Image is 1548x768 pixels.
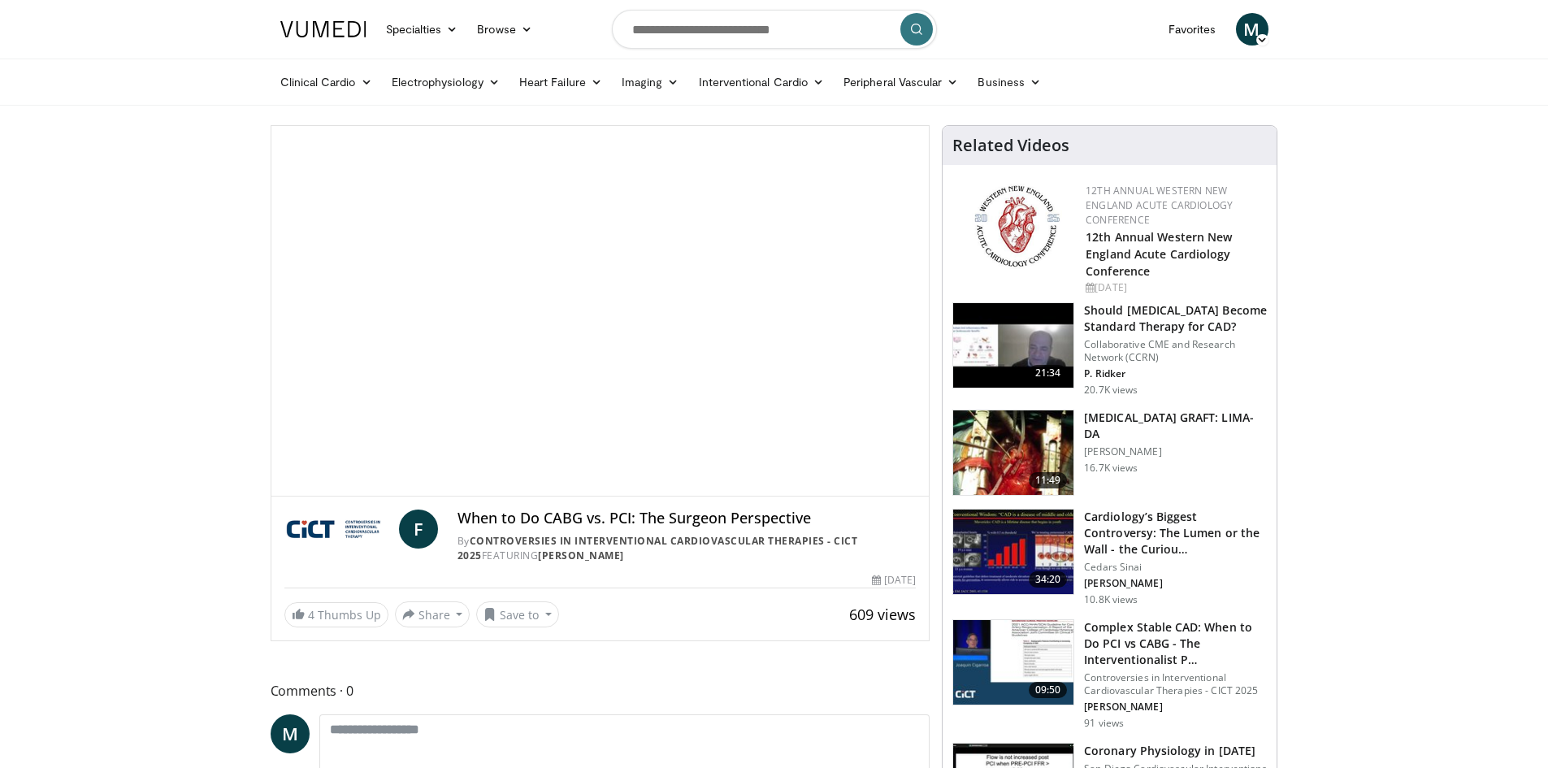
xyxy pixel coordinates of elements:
[1084,619,1267,668] h3: Complex Stable CAD: When to Do PCI vs CABG - The Interventionalist P…
[1086,184,1233,227] a: 12th Annual Western New England Acute Cardiology Conference
[1084,743,1267,759] h3: Coronary Physiology in [DATE]
[952,136,1069,155] h4: Related Videos
[872,573,916,588] div: [DATE]
[457,534,916,563] div: By FEATURING
[538,549,624,562] a: [PERSON_NAME]
[271,126,930,497] video-js: Video Player
[953,303,1073,388] img: eb63832d-2f75-457d-8c1a-bbdc90eb409c.150x105_q85_crop-smart_upscale.jpg
[382,66,509,98] a: Electrophysiology
[689,66,835,98] a: Interventional Cardio
[284,602,388,627] a: 4 Thumbs Up
[1084,509,1267,558] h3: Cardiology’s Biggest Controversy: The Lumen or the Wall - the Curiou…
[972,184,1062,269] img: 0954f259-7907-4053-a817-32a96463ecc8.png.150x105_q85_autocrop_double_scale_upscale_version-0.2.png
[952,410,1267,496] a: 11:49 [MEDICAL_DATA] GRAFT: LIMA-DA [PERSON_NAME] 16.7K views
[509,66,612,98] a: Heart Failure
[284,510,392,549] img: Controversies in Interventional Cardiovascular Therapies - CICT 2025
[952,302,1267,397] a: 21:34 Should [MEDICAL_DATA] Become Standard Therapy for CAD? Collaborative CME and Research Netwo...
[1084,384,1138,397] p: 20.7K views
[395,601,470,627] button: Share
[1029,472,1068,488] span: 11:49
[849,605,916,624] span: 609 views
[952,619,1267,730] a: 09:50 Complex Stable CAD: When to Do PCI vs CABG - The Interventionalist P… Controversies in Inte...
[1084,561,1267,574] p: Cedars Sinai
[457,534,858,562] a: Controversies in Interventional Cardiovascular Therapies - CICT 2025
[952,509,1267,606] a: 34:20 Cardiology’s Biggest Controversy: The Lumen or the Wall - the Curiou… Cedars Sinai [PERSON_...
[834,66,968,98] a: Peripheral Vascular
[1236,13,1268,46] a: M
[1084,367,1267,380] p: P. Ridker
[308,607,314,623] span: 4
[1084,445,1267,458] p: [PERSON_NAME]
[953,410,1073,495] img: feAgcbrvkPN5ynqH4xMDoxOjA4MTsiGN.150x105_q85_crop-smart_upscale.jpg
[968,66,1051,98] a: Business
[1084,338,1267,364] p: Collaborative CME and Research Network (CCRN)
[1084,717,1124,730] p: 91 views
[1084,593,1138,606] p: 10.8K views
[1084,410,1267,442] h3: [MEDICAL_DATA] GRAFT: LIMA-DA
[399,510,438,549] a: F
[467,13,542,46] a: Browse
[612,10,937,49] input: Search topics, interventions
[1086,280,1264,295] div: [DATE]
[953,620,1073,705] img: 82c57d68-c47c-48c9-9839-2413b7dd3155.150x105_q85_crop-smart_upscale.jpg
[1029,682,1068,698] span: 09:50
[1086,229,1232,279] a: 12th Annual Western New England Acute Cardiology Conference
[1029,571,1068,588] span: 34:20
[1084,462,1138,475] p: 16.7K views
[1084,577,1267,590] p: [PERSON_NAME]
[1084,302,1267,335] h3: Should [MEDICAL_DATA] Become Standard Therapy for CAD?
[1084,701,1267,714] p: [PERSON_NAME]
[612,66,689,98] a: Imaging
[1084,671,1267,697] p: Controversies in Interventional Cardiovascular Therapies - CICT 2025
[476,601,559,627] button: Save to
[271,680,930,701] span: Comments 0
[1159,13,1226,46] a: Favorites
[271,66,382,98] a: Clinical Cardio
[953,510,1073,594] img: d453240d-5894-4336-be61-abca2891f366.150x105_q85_crop-smart_upscale.jpg
[457,510,916,527] h4: When to Do CABG vs. PCI: The Surgeon Perspective
[1029,365,1068,381] span: 21:34
[376,13,468,46] a: Specialties
[271,714,310,753] a: M
[280,21,366,37] img: VuMedi Logo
